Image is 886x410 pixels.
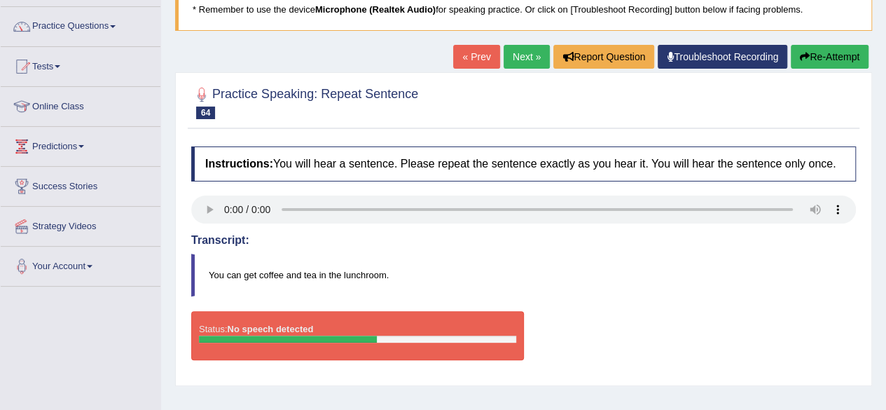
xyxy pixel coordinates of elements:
a: Success Stories [1,167,160,202]
strong: No speech detected [227,324,313,334]
b: Microphone (Realtek Audio) [315,4,436,15]
button: Report Question [553,45,654,69]
a: Predictions [1,127,160,162]
blockquote: You can get coffee and tea in the lunchroom. [191,254,856,296]
button: Re-Attempt [791,45,868,69]
span: 64 [196,107,215,119]
a: Next » [504,45,550,69]
a: Strategy Videos [1,207,160,242]
b: Instructions: [205,158,273,170]
div: Status: [191,311,524,360]
a: Your Account [1,247,160,282]
a: « Prev [453,45,499,69]
h4: You will hear a sentence. Please repeat the sentence exactly as you hear it. You will hear the se... [191,146,856,182]
h2: Practice Speaking: Repeat Sentence [191,84,418,119]
h4: Transcript: [191,234,856,247]
a: Troubleshoot Recording [658,45,787,69]
a: Online Class [1,87,160,122]
a: Practice Questions [1,7,160,42]
a: Tests [1,47,160,82]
